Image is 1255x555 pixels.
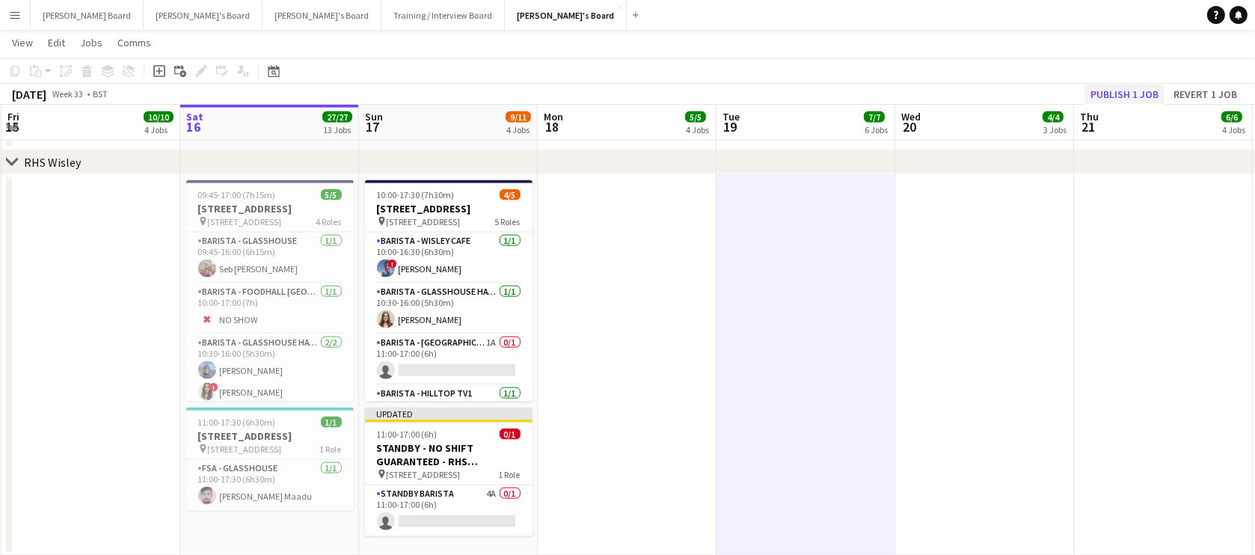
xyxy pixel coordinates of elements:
[1043,124,1067,135] div: 3 Jobs
[48,36,65,49] span: Edit
[80,36,102,49] span: Jobs
[186,460,354,511] app-card-role: FSA - Glasshouse1/111:00-17:30 (6h30m)[PERSON_NAME] Maadu
[74,33,108,52] a: Jobs
[865,124,888,135] div: 6 Jobs
[186,283,354,334] app-card-role: Barista - Foodhall [GEOGRAPHIC_DATA]1/110:00-17:00 (7h)NO SHOW
[6,33,39,52] a: View
[186,408,354,511] app-job-card: 11:00-17:30 (6h30m)1/1[STREET_ADDRESS] [STREET_ADDRESS]1 RoleFSA - Glasshouse1/111:00-17:30 (6h30...
[388,260,397,269] span: !
[24,155,81,170] div: RHS Wisley
[1084,85,1165,104] button: Publish 1 job
[1222,124,1245,135] div: 4 Jobs
[387,469,461,480] span: [STREET_ADDRESS]
[93,88,108,99] div: BST
[320,444,342,455] span: 1 Role
[186,429,354,443] h3: [STREET_ADDRESS]
[365,233,533,283] app-card-role: Barista - Wisley Cafe1/110:00-16:30 (6h30m)![PERSON_NAME]
[864,111,885,123] span: 7/7
[31,1,144,30] button: [PERSON_NAME] Board
[365,283,533,334] app-card-role: Barista - Glasshouse Hatch1/110:30-16:00 (5h30m)[PERSON_NAME]
[49,88,87,99] span: Week 33
[1043,111,1064,123] span: 4/4
[144,111,174,123] span: 10/10
[365,334,533,385] app-card-role: Barista - [GEOGRAPHIC_DATA] [GEOGRAPHIC_DATA]1A0/111:00-17:00 (6h)
[381,1,505,30] button: Training / Interview Board
[5,118,19,135] span: 15
[209,383,218,392] span: !
[7,110,19,123] span: Fri
[365,441,533,468] h3: STANDBY - NO SHIFT GUARANTEED - RHS [STREET_ADDRESS]
[365,408,533,420] div: Updated
[365,408,533,536] app-job-card: Updated11:00-17:00 (6h)0/1STANDBY - NO SHIFT GUARANTEED - RHS [STREET_ADDRESS] [STREET_ADDRESS]1 ...
[144,124,173,135] div: 4 Jobs
[365,202,533,215] h3: [STREET_ADDRESS]
[899,118,921,135] span: 20
[500,189,521,200] span: 4/5
[365,110,383,123] span: Sun
[500,429,521,440] span: 0/1
[186,202,354,215] h3: [STREET_ADDRESS]
[722,110,740,123] span: Tue
[505,1,627,30] button: [PERSON_NAME]'s Board
[263,1,381,30] button: [PERSON_NAME]'s Board
[198,417,276,428] span: 11:00-17:30 (6h30m)
[208,444,282,455] span: [STREET_ADDRESS]
[365,180,533,402] app-job-card: 10:00-17:30 (7h30m)4/5[STREET_ADDRESS] [STREET_ADDRESS]5 RolesBarista - Wisley Cafe1/110:00-16:30...
[208,216,282,227] span: [STREET_ADDRESS]
[387,216,461,227] span: [STREET_ADDRESS]
[495,216,521,227] span: 5 Roles
[12,36,33,49] span: View
[111,33,157,52] a: Comms
[544,110,563,123] span: Mon
[377,429,438,440] span: 11:00-17:00 (6h)
[316,216,342,227] span: 4 Roles
[499,469,521,480] span: 1 Role
[685,111,706,123] span: 5/5
[186,233,354,283] app-card-role: Barista - Glasshouse1/109:45-16:00 (6h15m)Seb [PERSON_NAME]
[186,180,354,402] app-job-card: 09:45-17:00 (7h15m)5/5[STREET_ADDRESS] [STREET_ADDRESS]4 RolesBarista - Glasshouse1/109:45-16:00 ...
[1221,111,1242,123] span: 6/6
[686,124,709,135] div: 4 Jobs
[186,110,203,123] span: Sat
[12,87,46,102] div: [DATE]
[186,334,354,407] app-card-role: Barista - Glasshouse Hatch2/210:30-16:00 (5h30m)[PERSON_NAME]![PERSON_NAME]
[184,118,203,135] span: 16
[42,33,71,52] a: Edit
[363,118,383,135] span: 17
[720,118,740,135] span: 19
[198,189,276,200] span: 09:45-17:00 (7h15m)
[1078,118,1099,135] span: 21
[323,124,352,135] div: 13 Jobs
[365,485,533,536] app-card-role: STANDBY BARISTA4A0/111:00-17:00 (6h)
[1080,110,1099,123] span: Thu
[901,110,921,123] span: Wed
[322,111,352,123] span: 27/27
[321,417,342,428] span: 1/1
[506,124,530,135] div: 4 Jobs
[1167,85,1243,104] button: Revert 1 job
[506,111,531,123] span: 9/11
[117,36,151,49] span: Comms
[377,189,455,200] span: 10:00-17:30 (7h30m)
[144,1,263,30] button: [PERSON_NAME]'s Board
[365,385,533,436] app-card-role: Barista - Hilltop TV11/111:00-17:00 (6h)
[541,118,563,135] span: 18
[321,189,342,200] span: 5/5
